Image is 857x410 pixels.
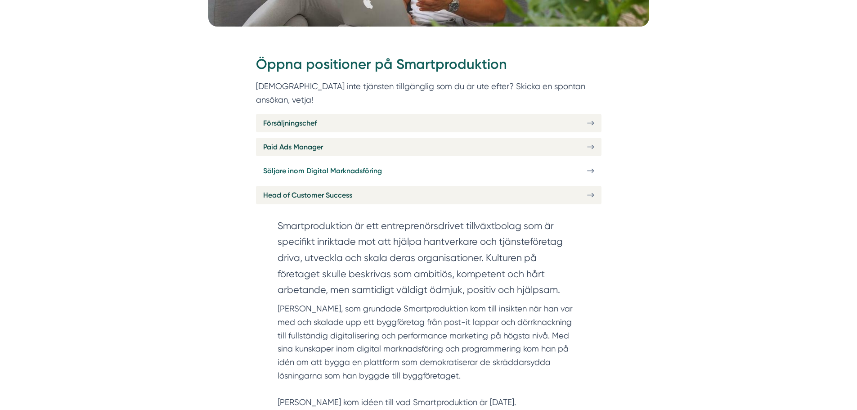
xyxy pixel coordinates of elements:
h2: Öppna positioner på Smartproduktion [256,54,601,80]
span: Försäljningschef [263,117,317,129]
p: [PERSON_NAME], som grundade Smartproduktion kom till insikten när han var med och skalade upp ett... [278,302,580,409]
span: Head of Customer Success [263,189,352,201]
p: [DEMOGRAPHIC_DATA] inte tjänsten tillgänglig som du är ute efter? Skicka en spontan ansökan, vetja! [256,80,601,106]
section: Smartproduktion är ett entreprenörsdrivet tillväxtbolag som är specifikt inriktade mot att hjälpa... [278,218,580,302]
a: Försäljningschef [256,114,601,132]
span: Paid Ads Manager [263,141,323,153]
a: Head of Customer Success [256,186,601,204]
a: Säljare inom Digital Marknadsföring [256,162,601,180]
a: Paid Ads Manager [256,138,601,156]
span: Säljare inom Digital Marknadsföring [263,165,382,176]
